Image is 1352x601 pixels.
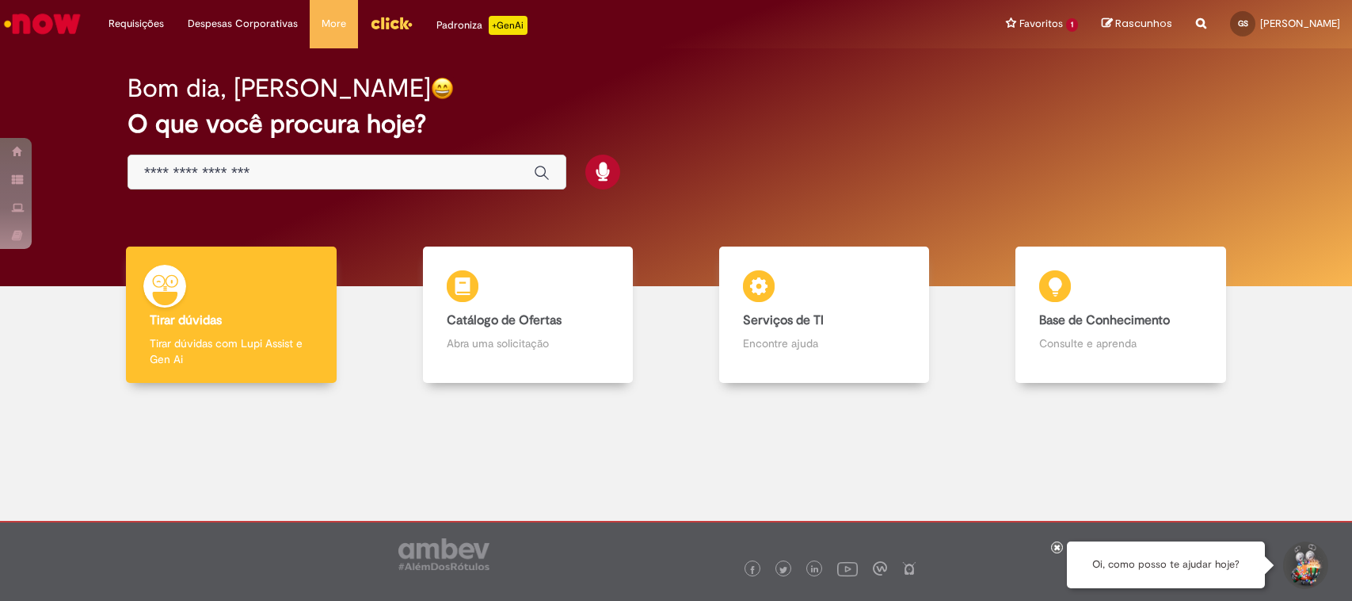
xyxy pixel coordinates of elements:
span: Requisições [109,16,164,32]
img: logo_footer_linkedin.png [811,565,819,575]
p: Consulte e aprenda [1039,335,1202,351]
a: Catálogo de Ofertas Abra uma solicitação [379,247,676,384]
h2: O que você procura hoje? [128,110,1224,138]
div: Oi, como posso te ajudar hoje? [1067,542,1265,588]
h2: Bom dia, [PERSON_NAME] [128,75,431,102]
span: 1 [1066,18,1078,32]
img: click_logo_yellow_360x200.png [370,11,413,35]
img: logo_footer_twitter.png [779,566,787,574]
img: logo_footer_facebook.png [748,566,756,574]
a: Serviços de TI Encontre ajuda [676,247,973,384]
b: Serviços de TI [743,312,824,328]
span: More [322,16,346,32]
img: ServiceNow [2,8,83,40]
button: Iniciar Conversa de Suporte [1281,542,1328,589]
img: happy-face.png [431,77,454,100]
img: logo_footer_workplace.png [873,561,887,576]
b: Catálogo de Ofertas [447,312,562,328]
span: [PERSON_NAME] [1260,17,1340,30]
span: Favoritos [1019,16,1063,32]
a: Base de Conhecimento Consulte e aprenda [973,247,1269,384]
b: Tirar dúvidas [150,312,222,328]
span: GS [1238,18,1248,29]
img: logo_footer_ambev_rotulo_gray.png [398,538,489,570]
p: +GenAi [489,16,527,35]
img: logo_footer_youtube.png [837,558,858,579]
p: Tirar dúvidas com Lupi Assist e Gen Ai [150,335,312,367]
span: Rascunhos [1115,16,1172,31]
img: logo_footer_naosei.png [902,561,916,576]
div: Padroniza [436,16,527,35]
span: Despesas Corporativas [188,16,298,32]
p: Abra uma solicitação [447,335,609,351]
p: Encontre ajuda [743,335,905,351]
a: Tirar dúvidas Tirar dúvidas com Lupi Assist e Gen Ai [83,247,379,384]
a: Rascunhos [1102,17,1172,32]
b: Base de Conhecimento [1039,312,1170,328]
